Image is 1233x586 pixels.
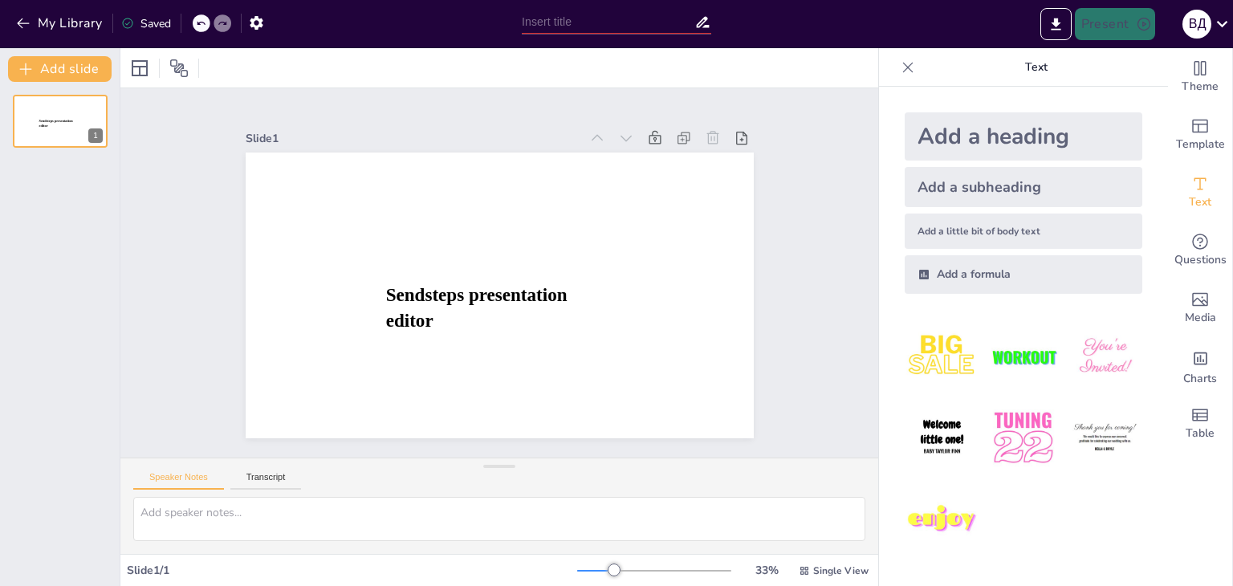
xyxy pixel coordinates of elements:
button: Present [1075,8,1155,40]
span: Theme [1182,78,1219,96]
div: Add a heading [905,112,1142,161]
span: Single View [813,564,869,577]
input: Insert title [522,10,694,34]
span: Table [1186,425,1215,442]
div: Layout [127,55,153,81]
span: Questions [1174,251,1227,269]
div: Get real-time input from your audience [1168,222,1232,279]
div: Add a subheading [905,167,1142,207]
div: 1 [88,128,103,143]
img: 2.jpeg [986,319,1060,394]
div: 1 [13,95,108,148]
img: 4.jpeg [905,401,979,475]
div: 33 % [747,563,786,578]
span: Media [1185,309,1216,327]
div: Add text boxes [1168,164,1232,222]
img: 3.jpeg [1068,319,1142,394]
span: Text [1189,193,1211,211]
button: В Д [1182,8,1211,40]
div: Change the overall theme [1168,48,1232,106]
div: Add a formula [905,255,1142,294]
button: Export to PowerPoint [1040,8,1072,40]
img: 5.jpeg [986,401,1060,475]
div: Add charts and graphs [1168,337,1232,395]
div: В Д [1182,10,1211,39]
img: 6.jpeg [1068,401,1142,475]
p: Text [921,48,1152,87]
div: Saved [121,16,171,31]
img: 7.jpeg [905,482,979,557]
span: Sendsteps presentation editor [385,284,567,331]
button: Transcript [230,472,302,490]
div: Add images, graphics, shapes or video [1168,279,1232,337]
div: Add ready made slides [1168,106,1232,164]
span: Position [169,59,189,78]
button: My Library [12,10,109,36]
button: Add slide [8,56,112,82]
div: Slide 1 / 1 [127,563,577,578]
span: Sendsteps presentation editor [39,120,73,128]
div: Add a table [1168,395,1232,453]
button: Speaker Notes [133,472,224,490]
img: 1.jpeg [905,319,979,394]
span: Charts [1183,370,1217,388]
div: Slide 1 [246,131,580,146]
div: Add a little bit of body text [905,214,1142,249]
span: Template [1176,136,1225,153]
